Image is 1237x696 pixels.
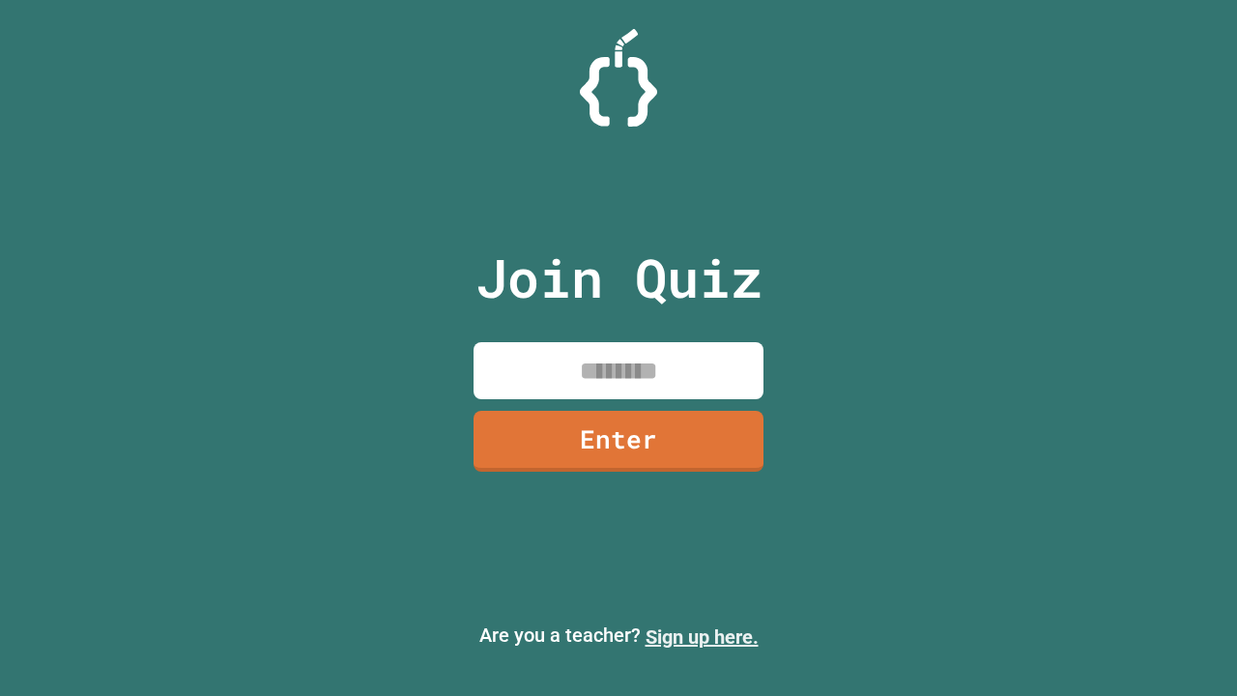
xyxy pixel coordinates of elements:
iframe: chat widget [1156,619,1218,677]
iframe: chat widget [1077,535,1218,617]
p: Are you a teacher? [15,621,1222,652]
a: Sign up here. [646,625,759,649]
p: Join Quiz [475,238,762,318]
img: Logo.svg [580,29,657,127]
a: Enter [474,411,763,472]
